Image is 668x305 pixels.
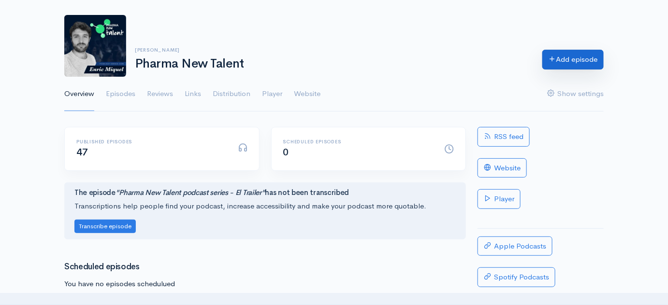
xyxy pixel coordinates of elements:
[185,77,201,111] a: Links
[478,189,521,209] a: Player
[64,263,466,272] h3: Scheduled episodes
[74,220,136,234] button: Transcribe episode
[283,139,433,144] h6: Scheduled episodes
[64,278,466,290] p: You have no episodes schedulued
[74,189,456,197] h4: The episode has not been transcribed
[478,158,527,178] a: Website
[213,77,250,111] a: Distribution
[135,57,531,71] h1: Pharma New Talent
[542,50,604,69] a: Add episode
[547,77,604,111] a: Show settings
[76,146,87,158] span: 47
[262,77,282,111] a: Player
[74,221,136,230] a: Transcribe episode
[283,146,289,158] span: 0
[76,139,226,144] h6: Published episodes
[116,188,265,197] i: "Pharma New Talent podcast series - El Trailer"
[106,77,135,111] a: Episodes
[478,127,530,147] a: RSS feed
[147,77,173,111] a: Reviews
[74,201,456,212] p: Transcriptions help people find your podcast, increase accessibility and make your podcast more q...
[478,267,555,287] a: Spotify Podcasts
[135,47,531,53] h6: [PERSON_NAME]
[478,236,552,256] a: Apple Podcasts
[64,77,94,111] a: Overview
[294,77,320,111] a: Website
